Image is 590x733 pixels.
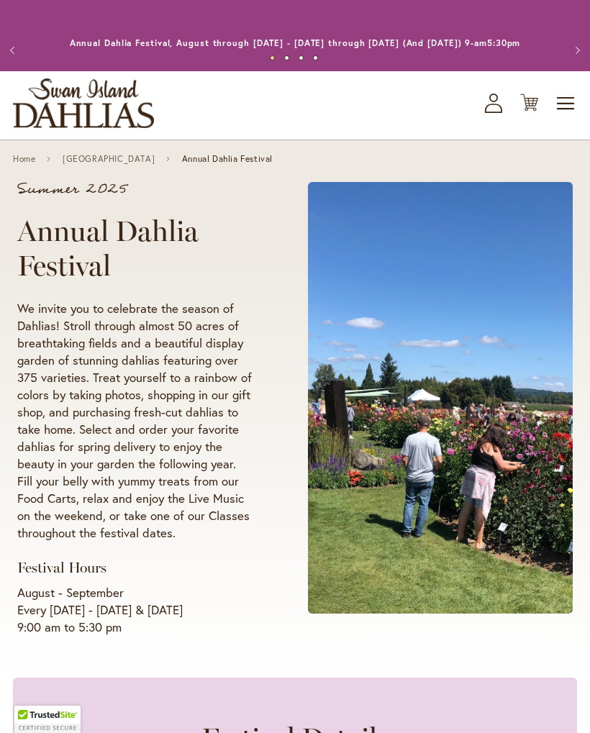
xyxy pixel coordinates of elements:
p: August - September Every [DATE] - [DATE] & [DATE] 9:00 am to 5:30 pm [17,584,253,636]
a: [GEOGRAPHIC_DATA] [63,154,155,164]
button: 2 of 4 [284,55,289,60]
p: Summer 2025 [17,182,253,196]
p: We invite you to celebrate the season of Dahlias! Stroll through almost 50 acres of breathtaking ... [17,300,253,542]
h1: Annual Dahlia Festival [17,214,253,283]
a: store logo [13,78,154,128]
a: Home [13,154,35,164]
span: Annual Dahlia Festival [182,154,273,164]
button: 1 of 4 [270,55,275,60]
h3: Festival Hours [17,559,253,577]
button: Next [561,36,590,65]
button: 3 of 4 [299,55,304,60]
button: 4 of 4 [313,55,318,60]
a: Annual Dahlia Festival, August through [DATE] - [DATE] through [DATE] (And [DATE]) 9-am5:30pm [70,37,521,48]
